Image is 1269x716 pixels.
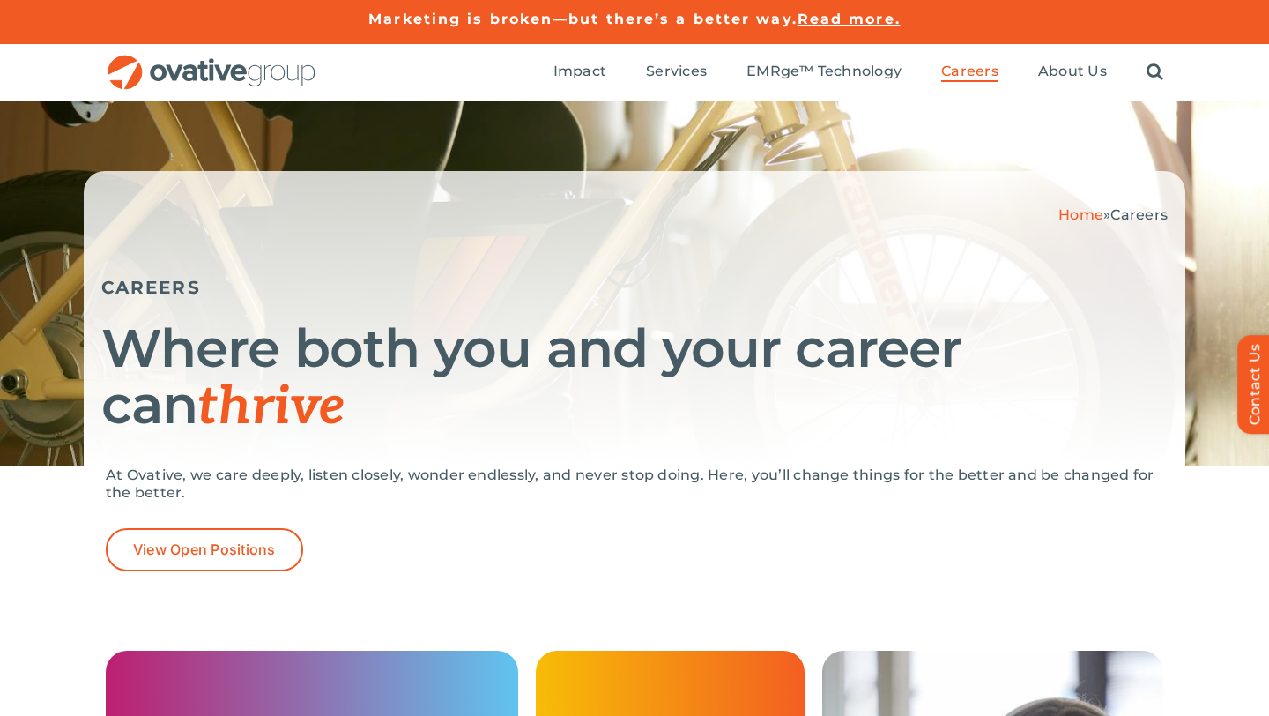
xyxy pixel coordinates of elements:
[746,63,902,82] a: EMRge™ Technology
[941,63,998,80] span: Careers
[106,53,317,70] a: OG_Full_horizontal_RGB
[553,63,606,82] a: Impact
[553,63,606,80] span: Impact
[101,320,1168,436] h1: Where both you and your career can
[646,63,707,82] a: Services
[1038,63,1107,80] span: About Us
[101,277,1168,298] h5: CAREERS
[553,44,1163,101] nav: Menu
[133,541,276,558] span: View Open Positions
[746,63,902,80] span: EMRge™ Technology
[798,11,901,27] a: Read more.
[197,376,345,439] span: thrive
[646,63,707,80] span: Services
[1038,63,1107,82] a: About Us
[1058,206,1168,223] span: »
[1110,206,1168,223] span: Careers
[1147,63,1163,82] a: Search
[106,528,303,571] a: View Open Positions
[941,63,998,82] a: Careers
[368,11,798,27] a: Marketing is broken—but there’s a better way.
[1058,206,1103,223] a: Home
[106,466,1163,502] p: At Ovative, we care deeply, listen closely, wonder endlessly, and never stop doing. Here, you’ll ...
